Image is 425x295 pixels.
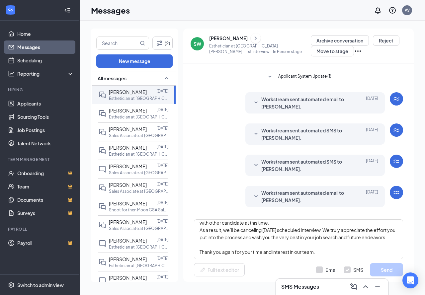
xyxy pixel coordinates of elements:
svg: SmallChevronDown [252,99,260,107]
svg: DoubleChat [98,91,106,99]
button: ComposeMessage [348,281,359,292]
h3: SMS Messages [281,283,319,290]
p: Esthetician at [GEOGRAPHIC_DATA][PERSON_NAME] [109,114,169,120]
svg: WorkstreamLogo [392,157,400,165]
svg: Filter [155,39,163,47]
svg: Analysis [8,70,15,77]
svg: ChatInactive [98,277,106,285]
span: Applicant System Update (1) [278,73,331,81]
svg: WorkstreamLogo [392,126,400,134]
p: Shoot for then Moon GSA Sales Training at [GEOGRAPHIC_DATA][PERSON_NAME] [109,207,169,213]
textarea: Hi [PERSON_NAME], Thank you so much for your interest in the Esthetician role and for taking the ... [194,219,403,259]
div: Payroll [8,226,73,232]
div: Reporting [17,70,74,77]
svg: SmallChevronUp [162,74,170,82]
div: Open Intercom Messenger [402,272,418,288]
svg: WorkstreamLogo [392,188,400,196]
svg: SmallChevronDown [252,130,260,138]
svg: SmallChevronDown [252,161,260,169]
svg: DoubleChat [98,147,106,155]
div: [PERSON_NAME] [209,35,248,41]
span: [PERSON_NAME] [109,275,147,281]
a: TeamCrown [17,180,74,193]
svg: Collapse [64,7,71,14]
span: Workstream sent automated email to [PERSON_NAME]. [261,189,348,204]
p: Sales Associate at [GEOGRAPHIC_DATA][PERSON_NAME] [109,170,169,176]
p: Esthetician at [GEOGRAPHIC_DATA][PERSON_NAME] [109,151,169,157]
svg: DoubleChat [98,202,106,210]
svg: QuestionInfo [388,6,396,14]
button: Move to stage [311,46,354,56]
svg: Notifications [374,6,382,14]
p: [DATE] [156,237,169,243]
input: Search [97,37,138,49]
a: Messages [17,40,74,54]
p: Sales Associate at [GEOGRAPHIC_DATA][PERSON_NAME] [109,133,169,138]
span: [DATE] [366,96,378,110]
span: [DATE] [366,158,378,173]
div: Team Management [8,157,73,162]
svg: Settings [8,282,15,288]
p: [DATE] [156,125,169,131]
a: Sourcing Tools [17,110,74,123]
span: [PERSON_NAME] [109,219,147,225]
span: [PERSON_NAME] [109,200,147,206]
p: Esthetician at [GEOGRAPHIC_DATA][PERSON_NAME] [109,244,169,250]
svg: Ellipses [354,47,362,55]
svg: DoubleChat [98,110,106,117]
span: [DATE] [366,127,378,141]
p: [DATE] [156,256,169,261]
svg: SmallChevronDown [252,192,260,200]
a: DocumentsCrown [17,193,74,206]
span: Workstream sent automated SMS to [PERSON_NAME]. [261,158,348,173]
svg: ChatInactive [98,165,106,173]
svg: ChevronUp [362,283,370,291]
a: OnboardingCrown [17,167,74,180]
p: [DATE] [156,274,169,280]
button: SmallChevronDownApplicant System Update (1) [266,73,331,81]
div: AV [405,7,410,13]
svg: DoubleChat [98,184,106,192]
button: ChevronRight [251,33,261,43]
svg: DoubleChat [98,128,106,136]
p: Sales Associate at [GEOGRAPHIC_DATA][PERSON_NAME] [109,281,169,287]
button: ChevronUp [360,281,371,292]
svg: WorkstreamLogo [392,95,400,103]
span: [PERSON_NAME] [109,126,147,132]
svg: Pen [200,266,206,273]
a: Scheduling [17,54,74,67]
span: [PERSON_NAME] [109,238,147,244]
p: [DATE] [156,107,169,112]
span: [PERSON_NAME] [109,89,147,95]
svg: ChatInactive [98,240,106,248]
span: Workstream sent automated email to [PERSON_NAME]. [261,96,348,110]
a: Talent Network [17,137,74,150]
a: SurveysCrown [17,206,74,220]
a: Job Postings [17,123,74,137]
span: Workstream sent automated SMS to [PERSON_NAME]. [261,127,348,141]
a: Applicants [17,97,74,110]
p: [DATE] [156,163,169,168]
button: Full text editorPen [194,263,245,276]
span: [PERSON_NAME] [109,108,147,113]
span: [PERSON_NAME] [109,182,147,188]
button: Reject [373,35,399,46]
button: Archive conversation [311,35,369,46]
a: Home [17,27,74,40]
p: Esthetician at [GEOGRAPHIC_DATA][PERSON_NAME] [109,263,169,268]
svg: ChevronRight [252,34,259,42]
button: Filter (2) [152,37,173,50]
p: Sales Associate at [GEOGRAPHIC_DATA][PERSON_NAME] [109,188,169,194]
svg: DoubleChat [98,258,106,266]
span: [PERSON_NAME] [109,163,147,169]
p: [DATE] [156,218,169,224]
a: PayrollCrown [17,236,74,250]
p: Esthetician at [GEOGRAPHIC_DATA][PERSON_NAME] - 1st Interview - In Person stage [209,43,311,54]
span: All messages [98,75,127,82]
svg: SmallChevronDown [266,73,274,81]
button: New message [96,54,173,68]
span: [PERSON_NAME] [109,145,147,151]
span: [PERSON_NAME] [109,256,147,262]
button: Send [370,263,403,276]
p: Sales Associate at [GEOGRAPHIC_DATA][PERSON_NAME] [109,226,169,231]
